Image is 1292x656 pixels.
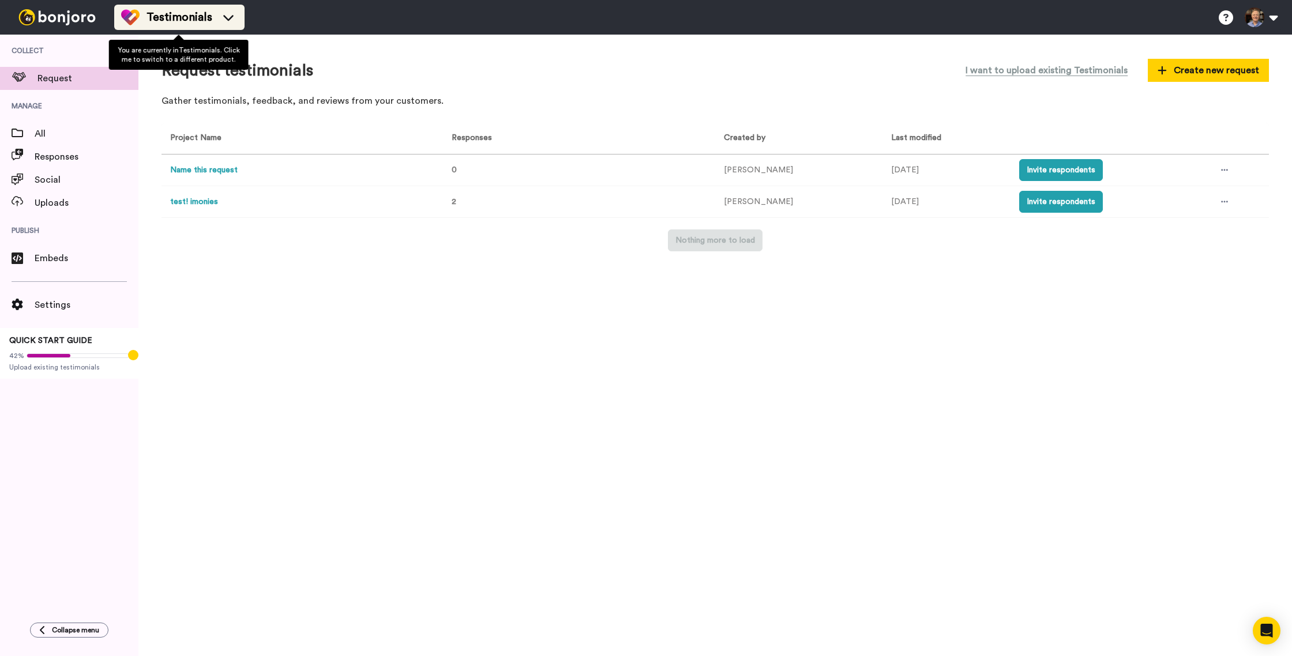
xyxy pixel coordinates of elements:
[715,123,882,154] th: Created by
[452,166,457,174] span: 0
[52,625,99,635] span: Collapse menu
[1148,59,1269,82] button: Create new request
[30,623,108,638] button: Collapse menu
[1019,191,1103,213] button: Invite respondents
[35,150,138,164] span: Responses
[35,196,138,210] span: Uploads
[170,196,218,208] button: test! imonies
[882,186,1011,218] td: [DATE]
[957,58,1136,83] button: I want to upload existing Testimonials
[147,9,212,25] span: Testimonials
[715,154,882,186] td: [PERSON_NAME]
[35,251,138,265] span: Embeds
[35,173,138,187] span: Social
[35,127,138,141] span: All
[118,47,239,63] span: You are currently in Testimonials . Click me to switch to a different product.
[161,95,1269,108] p: Gather testimonials, feedback, and reviews from your customers.
[452,198,456,206] span: 2
[14,9,100,25] img: bj-logo-header-white.svg
[35,298,138,312] span: Settings
[121,8,140,27] img: tm-color.svg
[170,164,238,176] button: Name this request
[1019,159,1103,181] button: Invite respondents
[128,350,138,360] div: Tooltip anchor
[1158,63,1259,77] span: Create new request
[37,71,138,85] span: Request
[9,351,24,360] span: 42%
[966,63,1128,77] span: I want to upload existing Testimonials
[882,123,1011,154] th: Last modified
[1253,617,1280,644] div: Open Intercom Messenger
[161,123,438,154] th: Project Name
[447,134,492,142] span: Responses
[882,154,1011,186] td: [DATE]
[715,186,882,218] td: [PERSON_NAME]
[9,363,129,372] span: Upload existing testimonials
[161,62,313,80] h1: Request testimonials
[668,229,763,251] button: Nothing more to load
[9,337,92,345] span: QUICK START GUIDE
